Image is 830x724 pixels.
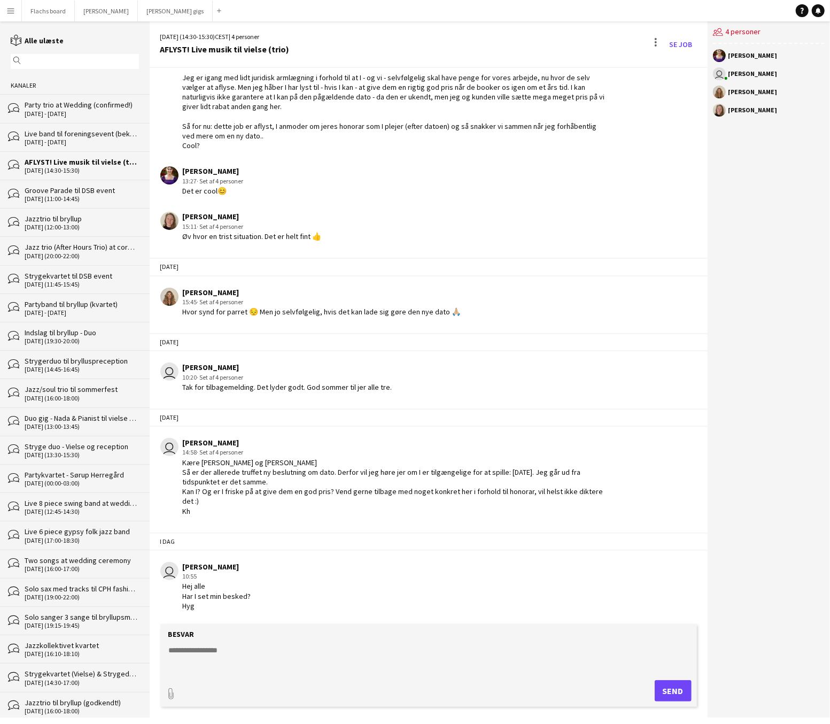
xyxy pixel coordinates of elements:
[183,232,322,241] div: Øv hvor en trist situation. Det er helt fint 👍
[183,14,607,151] div: [PERSON_NAME] og [PERSON_NAME] Der er sket det triste at brudeparret har fået akut alvorlig sygdo...
[728,107,778,113] div: [PERSON_NAME]
[728,52,778,59] div: [PERSON_NAME]
[183,186,244,196] div: Det er cool😊
[183,448,607,457] div: 14:58
[25,281,139,288] div: [DATE] (11:45-15:45)
[713,21,825,44] div: 4 personer
[183,166,244,176] div: [PERSON_NAME]
[25,167,139,174] div: [DATE] (14:30-15:30)
[25,565,139,573] div: [DATE] (16:00-17:00)
[183,581,251,611] div: Hej alle Har I set min besked? Hyg
[11,36,64,45] a: Alle ulæste
[75,1,138,21] button: [PERSON_NAME]
[25,271,139,281] div: Strygekvartet til DSB event
[197,373,244,381] span: · Set af 4 personer
[25,242,139,252] div: Jazz trio (After Hours Trio) at corporate dinner
[197,177,244,185] span: · Set af 4 personer
[150,409,708,427] div: [DATE]
[183,297,461,307] div: 15:45
[183,288,461,297] div: [PERSON_NAME]
[183,458,607,516] div: Kære [PERSON_NAME] og [PERSON_NAME] Så er der allerede truffet ny beslutning om dato. Derfor vil ...
[728,89,778,95] div: [PERSON_NAME]
[197,222,244,230] span: · Set af 4 personer
[183,572,251,581] div: 10:55
[25,698,139,707] div: Jazztrio til bryllup (godkendt!)
[22,1,75,21] button: Flachs board
[150,333,708,351] div: [DATE]
[160,32,290,42] div: [DATE] (14:30-15:30) | 4 personer
[25,195,139,203] div: [DATE] (11:00-14:45)
[25,138,139,146] div: [DATE] - [DATE]
[25,679,139,687] div: [DATE] (14:30-17:00)
[25,299,139,309] div: Partyband til bryllup (kvartet)
[25,641,139,650] div: Jazzkollektivet kvartet
[25,110,139,118] div: [DATE] - [DATE]
[25,309,139,317] div: [DATE] - [DATE]
[25,480,139,487] div: [DATE] (00:00-03:00)
[25,442,139,451] div: Stryge duo - Vielse og reception
[25,100,139,110] div: Party trio at Wedding (confirmed!)
[138,1,213,21] button: [PERSON_NAME] gigs
[183,363,392,372] div: [PERSON_NAME]
[25,157,139,167] div: AFLYST! Live musik til vielse (trio)
[25,384,139,394] div: Jazz/soul trio til sommerfest
[183,212,322,221] div: [PERSON_NAME]
[655,680,692,702] button: Send
[25,328,139,337] div: Indslag til bryllup - Duo
[183,373,392,382] div: 10:20
[150,533,708,551] div: I dag
[25,470,139,480] div: Partykvartet - Sørup Herregård
[25,498,139,508] div: Live 8 piece swing band at wedding reception
[183,307,461,317] div: Hvor synd for parret 😔 Men jo selvfølgelig, hvis det kan lade sig gøre den nye dato 🙏🏼
[25,556,139,565] div: Two songs at wedding ceremony
[25,537,139,544] div: [DATE] (17:00-18:30)
[25,423,139,430] div: [DATE] (13:00-13:45)
[183,562,251,572] div: [PERSON_NAME]
[25,508,139,515] div: [DATE] (12:45-14:30)
[25,337,139,345] div: [DATE] (19:30-20:00)
[168,629,195,639] label: Besvar
[183,176,244,186] div: 13:27
[25,622,139,629] div: [DATE] (19:15-19:45)
[25,707,139,715] div: [DATE] (16:00-18:00)
[160,44,290,54] div: AFLYST! Live musik til vielse (trio)
[728,71,778,77] div: [PERSON_NAME]
[197,298,244,306] span: · Set af 4 personer
[25,584,139,594] div: Solo sax med tracks til CPH fashion event
[183,438,607,448] div: [PERSON_NAME]
[25,451,139,459] div: [DATE] (13:30-15:30)
[25,214,139,224] div: Jazztrio til bryllup
[25,527,139,536] div: Live 6 piece gypsy folk jazz band
[25,413,139,423] div: Duo gig - Nada & Pianist til vielse på Reffen
[183,382,392,392] div: Tak for tilbagemelding. Det lyder godt. God sommer til jer alle tre.
[25,612,139,622] div: Solo sanger 3 sange til bryllupsmiddag
[25,356,139,366] div: Strygerduo til brylluspreception
[183,222,322,232] div: 15:11
[25,224,139,231] div: [DATE] (12:00-13:00)
[25,669,139,679] div: Strygekvartet (Vielse) & Strygeduo (Reception)
[25,395,139,402] div: [DATE] (16:00-18:00)
[25,252,139,260] div: [DATE] (20:00-22:00)
[197,448,244,456] span: · Set af 4 personer
[25,186,139,195] div: Groove Parade til DSB event
[665,36,697,53] a: Se Job
[25,366,139,373] div: [DATE] (14:45-16:45)
[215,33,229,41] span: CEST
[25,594,139,601] div: [DATE] (19:00-22:00)
[25,650,139,658] div: [DATE] (16:10-18:10)
[150,258,708,276] div: [DATE]
[25,129,139,138] div: Live band til foreningsevent (bekræftet)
